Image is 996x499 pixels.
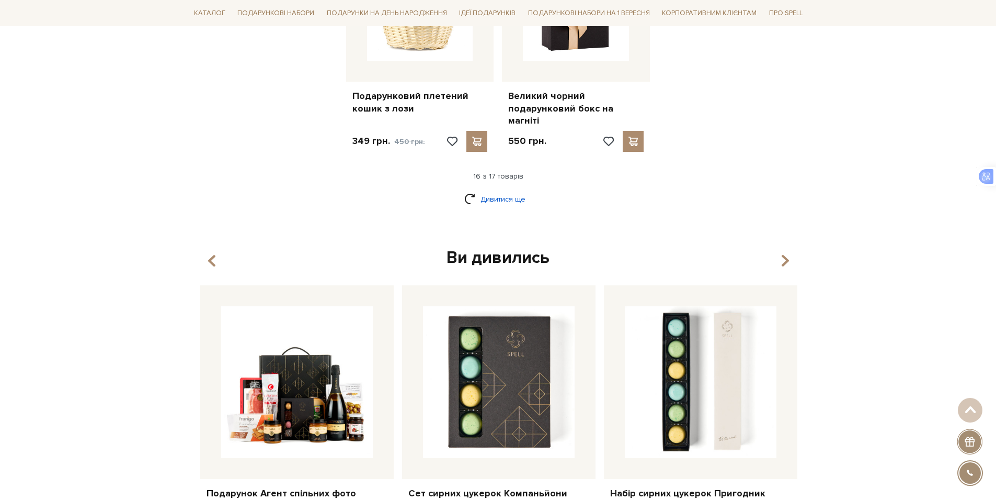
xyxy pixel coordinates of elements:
[323,5,451,21] a: Подарунки на День народження
[394,137,425,146] span: 450 грн.
[190,5,230,21] a: Каталог
[352,90,488,115] a: Подарунковий плетений кошик з лози
[658,4,761,22] a: Корпоративним клієнтам
[508,135,546,147] p: 550 грн.
[464,190,532,208] a: Дивитися ще
[524,4,654,22] a: Подарункові набори на 1 Вересня
[352,135,425,148] p: 349 грн.
[455,5,520,21] a: Ідеї подарунків
[765,5,807,21] a: Про Spell
[233,5,318,21] a: Подарункові набори
[186,172,811,181] div: 16 з 17 товарів
[508,90,644,127] a: Великий чорний подарунковий бокс на магніті
[196,247,800,269] div: Ви дивились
